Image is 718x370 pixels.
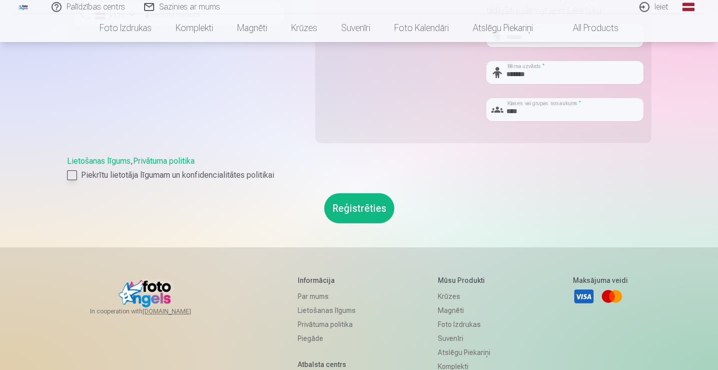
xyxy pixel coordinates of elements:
button: Reģistrēties [324,193,394,223]
a: Privātuma politika [133,156,195,166]
a: Atslēgu piekariņi [438,345,490,359]
a: Piegāde [298,331,356,345]
h5: Informācija [298,275,356,285]
a: Lietošanas līgums [67,156,131,166]
a: Krūzes [279,14,329,42]
a: Privātuma politika [298,317,356,331]
a: Suvenīri [438,331,490,345]
a: Magnēti [438,303,490,317]
h5: Atbalsta centrs [298,359,356,369]
a: Komplekti [164,14,225,42]
a: Visa [573,285,595,307]
a: Mastercard [601,285,623,307]
span: In cooperation with [90,307,215,315]
img: /fa1 [18,4,29,10]
div: , [67,155,651,181]
a: Lietošanas līgums [298,303,356,317]
a: Atslēgu piekariņi [461,14,545,42]
label: Piekrītu lietotāja līgumam un konfidencialitātes politikai [67,169,651,181]
a: Krūzes [438,289,490,303]
a: [DOMAIN_NAME] [143,307,215,315]
a: Foto izdrukas [88,14,164,42]
a: All products [545,14,630,42]
a: Foto kalendāri [382,14,461,42]
a: Foto izdrukas [438,317,490,331]
a: Suvenīri [329,14,382,42]
a: Par mums [298,289,356,303]
a: Magnēti [225,14,279,42]
h5: Maksājuma veidi [573,275,628,285]
h5: Mūsu produkti [438,275,490,285]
